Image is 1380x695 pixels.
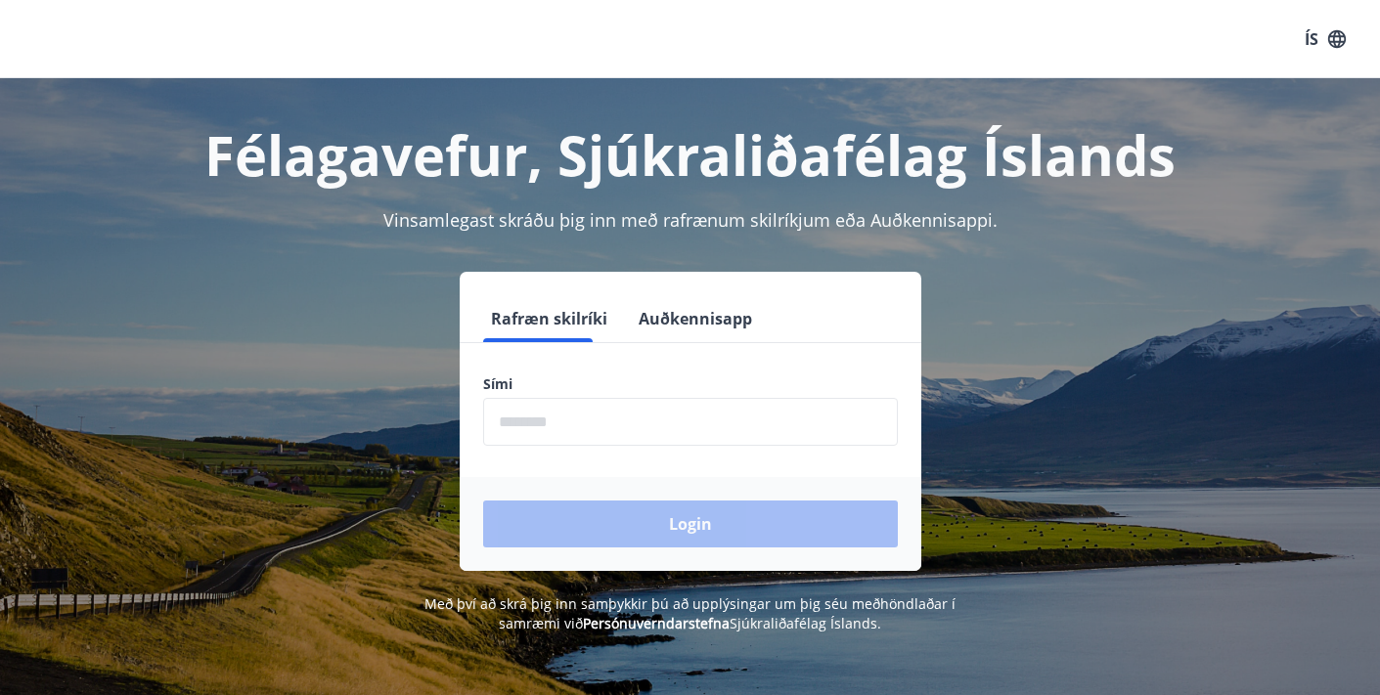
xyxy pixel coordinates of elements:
a: Persónuverndarstefna [583,614,730,632]
button: ÍS [1294,22,1357,57]
button: Auðkennisapp [631,295,760,342]
span: Vinsamlegast skráðu þig inn með rafrænum skilríkjum eða Auðkennisappi. [383,208,998,232]
button: Rafræn skilríki [483,295,615,342]
label: Sími [483,374,898,394]
h1: Félagavefur, Sjúkraliðafélag Íslands [23,117,1357,192]
span: Með því að skrá þig inn samþykkir þú að upplýsingar um þig séu meðhöndlaðar í samræmi við Sjúkral... [424,594,956,632]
